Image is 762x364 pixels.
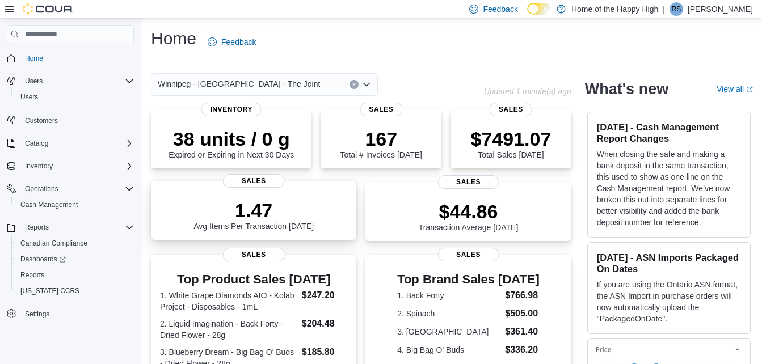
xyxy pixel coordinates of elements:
span: Sales [490,103,532,116]
button: Inventory [2,158,138,174]
span: Inventory [25,162,53,171]
p: Home of the Happy High [571,2,658,16]
img: Cova [23,3,74,15]
span: Users [20,92,38,101]
button: Cash Management [11,197,138,213]
span: Feedback [483,3,517,15]
span: Canadian Compliance [20,239,87,248]
svg: External link [746,86,753,93]
span: Sales [437,175,499,189]
span: Reports [20,221,134,234]
p: 167 [340,128,422,150]
span: Users [16,90,134,104]
button: Canadian Compliance [11,235,138,251]
span: Operations [20,182,134,196]
span: Settings [20,307,134,321]
span: Inventory [20,159,134,173]
a: Canadian Compliance [16,236,92,250]
input: Dark Mode [527,3,551,15]
button: Open list of options [362,80,371,89]
p: | [663,2,665,16]
button: Users [20,74,47,88]
p: When closing the safe and making a bank deposit in the same transaction, this used to show as one... [597,149,741,228]
span: Users [20,74,134,88]
p: $44.86 [419,200,519,223]
span: Sales [223,174,285,188]
p: Updated 1 minute(s) ago [484,87,571,96]
p: 38 units / 0 g [169,128,294,150]
a: [US_STATE] CCRS [16,284,84,298]
span: Washington CCRS [16,284,134,298]
button: Operations [20,182,63,196]
nav: Complex example [7,45,134,352]
button: Reports [20,221,53,234]
span: Cash Management [16,198,134,211]
a: Reports [16,268,49,282]
button: Catalog [20,137,53,150]
span: Winnipeg - [GEOGRAPHIC_DATA] - The Joint [158,77,320,91]
dd: $204.48 [302,317,348,331]
dt: 1. White Grape Diamonds AIO - Kolab Project - Disposables - 1mL [160,290,297,312]
p: If you are using the Ontario ASN format, the ASN Import in purchase orders will now automatically... [597,279,741,324]
div: Transaction Average [DATE] [419,200,519,232]
button: Home [2,50,138,66]
a: Feedback [203,31,260,53]
button: Catalog [2,136,138,151]
span: Inventory [201,103,262,116]
dd: $247.20 [302,289,348,302]
dt: 2. Spinach [397,308,500,319]
a: Users [16,90,43,104]
a: Customers [20,114,62,128]
h3: Top Product Sales [DATE] [160,273,347,286]
span: Customers [20,113,134,127]
span: Home [20,51,134,65]
span: Reports [20,270,44,280]
p: [PERSON_NAME] [688,2,753,16]
span: Operations [25,184,58,193]
h1: Home [151,27,196,50]
a: Cash Management [16,198,82,211]
span: Users [25,77,43,86]
span: Reports [25,223,49,232]
p: $7491.07 [470,128,551,150]
span: Sales [437,248,499,261]
span: Sales [223,248,285,261]
span: Feedback [221,36,256,48]
span: Canadian Compliance [16,236,134,250]
span: Dashboards [16,252,134,266]
a: Home [20,52,48,65]
a: View allExternal link [717,84,753,94]
p: 1.47 [193,199,314,222]
h3: [DATE] - Cash Management Report Changes [597,121,741,144]
h3: Top Brand Sales [DATE] [397,273,540,286]
h3: [DATE] - ASN Imports Packaged On Dates [597,252,741,274]
dt: 3. [GEOGRAPHIC_DATA] [397,326,500,337]
dt: 1. Back Forty [397,290,500,301]
div: Total Sales [DATE] [470,128,551,159]
dd: $336.20 [505,343,540,357]
button: Users [11,89,138,105]
button: Clear input [350,80,359,89]
button: Customers [2,112,138,128]
button: Settings [2,306,138,322]
dd: $505.00 [505,307,540,320]
span: Reports [16,268,134,282]
a: Dashboards [16,252,70,266]
dt: 2. Liquid Imagination - Back Forty - Dried Flower - 28g [160,318,297,341]
button: [US_STATE] CCRS [11,283,138,299]
span: [US_STATE] CCRS [20,286,79,295]
dd: $361.40 [505,325,540,338]
div: Rajiv Sivasubramaniam [670,2,683,16]
h2: What's new [585,80,668,98]
button: Users [2,73,138,89]
span: RS [672,2,681,16]
dd: $185.80 [302,345,348,359]
span: Sales [360,103,402,116]
span: Home [25,54,43,63]
button: Reports [2,219,138,235]
span: Settings [25,310,49,319]
div: Avg Items Per Transaction [DATE] [193,199,314,231]
a: Dashboards [11,251,138,267]
span: Customers [25,116,58,125]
